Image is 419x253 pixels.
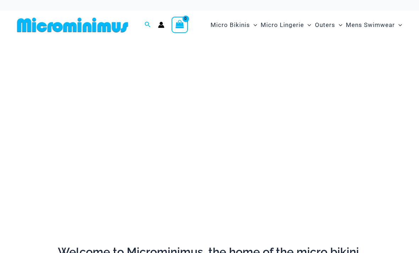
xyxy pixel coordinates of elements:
a: OutersMenu ToggleMenu Toggle [313,14,344,36]
img: MM SHOP LOGO FLAT [14,17,131,33]
span: Menu Toggle [335,16,342,34]
a: Micro BikinisMenu ToggleMenu Toggle [209,14,259,36]
span: Outers [315,16,335,34]
span: Menu Toggle [250,16,257,34]
span: Menu Toggle [304,16,311,34]
a: View Shopping Cart, empty [172,17,188,33]
nav: Site Navigation [208,13,405,37]
span: Micro Lingerie [261,16,304,34]
span: Micro Bikinis [211,16,250,34]
a: Mens SwimwearMenu ToggleMenu Toggle [344,14,404,36]
span: Menu Toggle [395,16,402,34]
a: Micro LingerieMenu ToggleMenu Toggle [259,14,313,36]
span: Mens Swimwear [346,16,395,34]
a: Account icon link [158,22,164,28]
a: Search icon link [145,21,151,29]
